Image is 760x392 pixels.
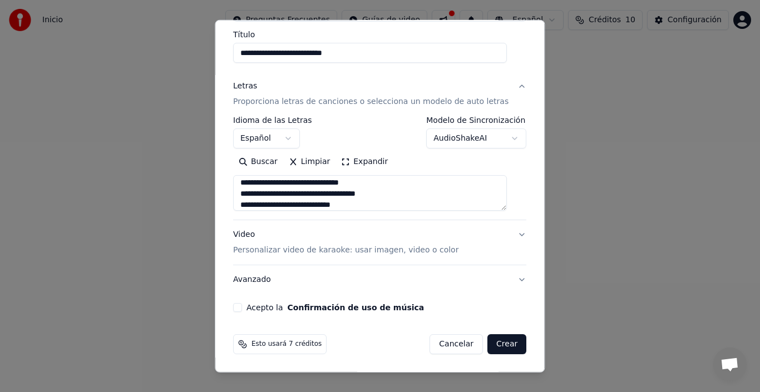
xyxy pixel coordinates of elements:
[427,116,527,124] label: Modelo de Sincronización
[233,116,526,220] div: LetrasProporciona letras de canciones o selecciona un modelo de auto letras
[233,245,458,256] p: Personalizar video de karaoke: usar imagen, video o color
[233,153,283,171] button: Buscar
[336,153,394,171] button: Expandir
[251,340,322,349] span: Esto usará 7 créditos
[288,304,425,311] button: Acepto la
[283,153,335,171] button: Limpiar
[233,116,312,124] label: Idioma de las Letras
[430,334,483,354] button: Cancelar
[233,31,526,38] label: Título
[233,220,526,265] button: VideoPersonalizar video de karaoke: usar imagen, video o color
[233,72,526,116] button: LetrasProporciona letras de canciones o selecciona un modelo de auto letras
[487,334,526,354] button: Crear
[233,96,509,107] p: Proporciona letras de canciones o selecciona un modelo de auto letras
[233,229,458,256] div: Video
[246,304,424,311] label: Acepto la
[233,265,526,294] button: Avanzado
[233,81,257,92] div: Letras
